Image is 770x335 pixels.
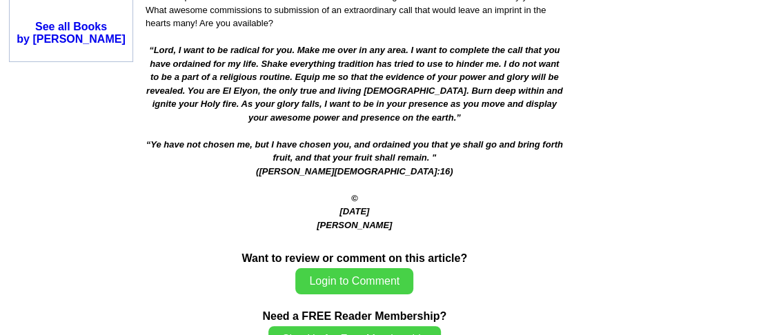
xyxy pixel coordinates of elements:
[339,206,369,216] i: [DATE]
[17,21,125,45] b: See all Books by [PERSON_NAME]
[262,310,446,322] b: Need a FREE Reader Membership?
[351,193,358,203] i: ©
[241,252,467,264] b: Want to review or comment on this article?
[256,166,453,176] i: ([PERSON_NAME][DEMOGRAPHIC_DATA]:16)
[146,139,563,163] i: “Ye have not chosen me, but I have chosen you, and ordained you that ye shall go and bring forth ...
[295,275,413,287] a: Login to Comment
[317,220,392,230] i: [PERSON_NAME]
[17,21,125,45] a: See all Booksby [PERSON_NAME]
[295,268,413,294] button: Login to Comment
[146,45,562,123] i: “Lord, I want to be radical for you. Make me over in any area. I want to complete the call that y...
